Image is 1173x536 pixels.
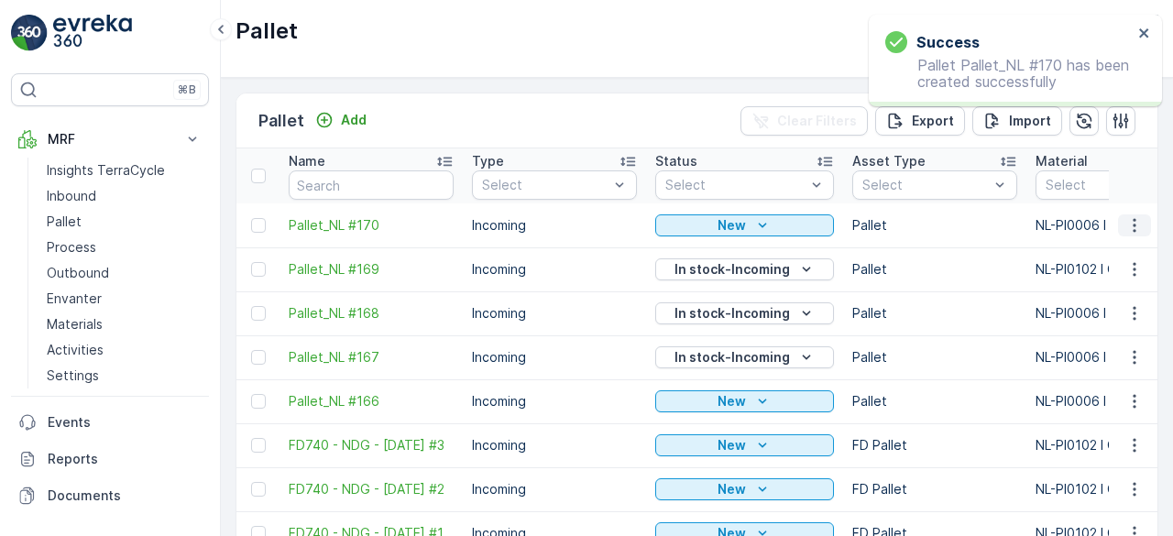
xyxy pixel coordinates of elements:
[289,152,325,170] p: Name
[39,312,209,337] a: Materials
[862,176,989,194] p: Select
[39,363,209,388] a: Settings
[11,121,209,158] button: MRF
[39,337,209,363] a: Activities
[463,291,646,335] td: Incoming
[48,487,202,505] p: Documents
[1036,152,1088,170] p: Material
[655,434,834,456] button: New
[674,260,790,279] p: In stock-Incoming
[843,203,1026,247] td: Pallet
[251,262,266,277] div: Toggle Row Selected
[48,450,202,468] p: Reports
[11,477,209,514] a: Documents
[96,361,118,377] span: 133
[472,152,504,170] p: Type
[463,335,646,379] td: Incoming
[289,304,454,323] a: Pallet_NL #168
[972,106,1062,136] button: Import
[107,331,130,346] span: 134
[843,247,1026,291] td: Pallet
[47,315,103,334] p: Materials
[39,286,209,312] a: Envanter
[912,112,954,130] p: Export
[289,216,454,235] a: Pallet_NL #170
[251,438,266,453] div: Toggle Row Selected
[289,392,454,410] a: Pallet_NL #166
[289,480,454,498] a: FD740 - NDG - 25.09.2025 #2
[655,390,834,412] button: New
[341,111,367,129] p: Add
[289,260,454,279] a: Pallet_NL #169
[251,306,266,321] div: Toggle Row Selected
[47,213,82,231] p: Pallet
[740,106,868,136] button: Clear Filters
[47,238,96,257] p: Process
[289,480,454,498] span: FD740 - NDG - [DATE] #2
[251,394,266,409] div: Toggle Row Selected
[236,16,298,46] p: Pallet
[16,331,107,346] span: Total Weight :
[1138,26,1151,43] button: close
[463,423,646,467] td: Incoming
[463,203,646,247] td: Incoming
[251,482,266,497] div: Toggle Row Selected
[843,379,1026,423] td: Pallet
[289,436,454,454] a: FD740 - NDG - 25.09.2025 #3
[718,436,746,454] p: New
[843,335,1026,379] td: Pallet
[674,348,790,366] p: In stock-Incoming
[655,302,834,324] button: In stock-Incoming
[308,109,374,131] button: Add
[777,112,857,130] p: Clear Filters
[885,57,1133,90] p: Pallet Pallet_NL #170 has been created successfully
[47,264,109,282] p: Outbound
[39,158,209,183] a: Insights TerraCycle
[47,341,104,359] p: Activities
[258,108,304,134] p: Pallet
[532,16,638,38] p: Pallet_NL #169
[251,218,266,233] div: Toggle Row Selected
[39,235,209,260] a: Process
[39,260,209,286] a: Outbound
[11,15,48,51] img: logo
[665,176,806,194] p: Select
[843,423,1026,467] td: FD Pallet
[48,130,172,148] p: MRF
[16,301,60,316] span: Name :
[39,183,209,209] a: Inbound
[39,209,209,235] a: Pallet
[655,478,834,500] button: New
[463,379,646,423] td: Incoming
[16,452,78,467] span: Material :
[47,290,102,308] p: Envanter
[655,214,834,236] button: New
[1009,112,1051,130] p: Import
[482,176,608,194] p: Select
[289,348,454,366] a: Pallet_NL #167
[655,152,697,170] p: Status
[843,467,1026,511] td: FD Pallet
[289,436,454,454] span: FD740 - NDG - [DATE] #3
[718,392,746,410] p: New
[48,413,202,432] p: Events
[47,366,99,385] p: Settings
[916,31,980,53] h3: Success
[97,421,134,437] span: Pallet
[463,247,646,291] td: Incoming
[674,304,790,323] p: In stock-Incoming
[47,161,165,180] p: Insights TerraCycle
[852,152,926,170] p: Asset Type
[11,441,209,477] a: Reports
[289,170,454,200] input: Search
[103,391,108,407] span: 1
[16,421,97,437] span: Asset Type :
[843,291,1026,335] td: Pallet
[463,467,646,511] td: Incoming
[875,106,965,136] button: Export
